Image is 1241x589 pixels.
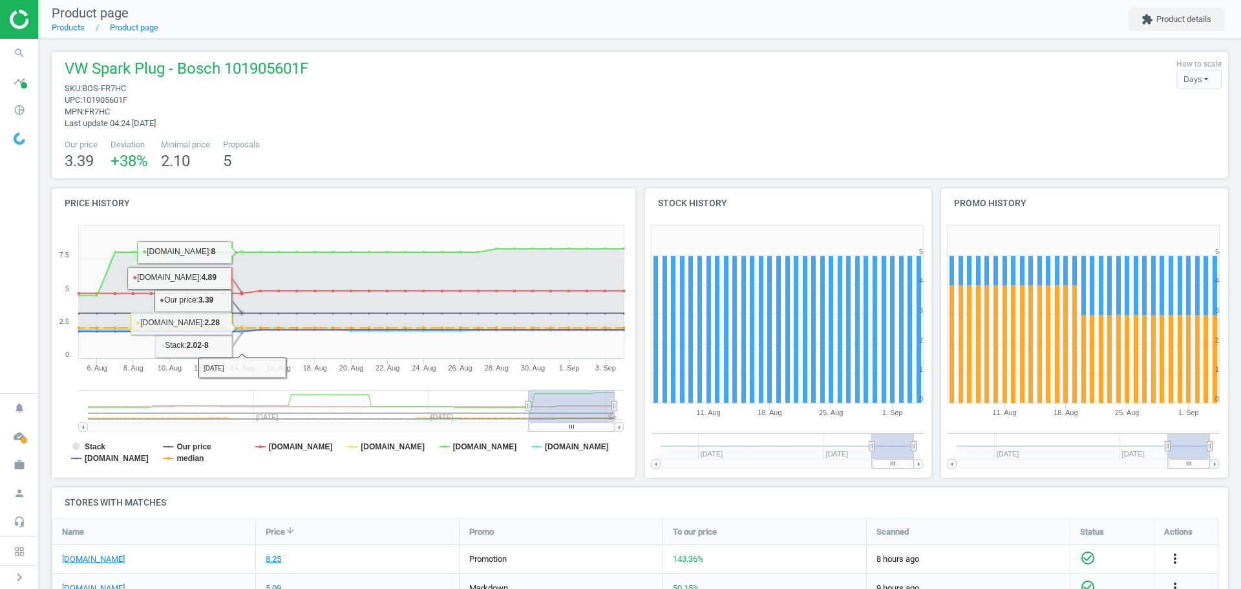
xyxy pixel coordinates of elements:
span: upc : [65,95,82,105]
span: Product page [52,5,129,21]
span: mpn : [65,107,85,116]
h4: Price history [52,188,635,219]
text: 3 [918,306,922,314]
img: wGWNvw8QSZomAAAAABJRU5ErkJggg== [14,133,25,145]
tspan: 10. Aug [158,364,182,372]
tspan: Stack [85,442,105,451]
tspan: 14. Aug [230,364,254,372]
i: person [7,481,32,506]
span: Deviation [111,139,148,151]
tspan: median [176,454,204,463]
text: 2.5 [59,317,69,325]
i: chevron_right [12,570,27,585]
tspan: 22. Aug [376,364,399,372]
img: ajHJNr6hYgQAAAAASUVORK5CYII= [10,10,101,29]
text: 0 [918,395,922,403]
tspan: 1. Sep [559,364,580,372]
span: 143.36 % [673,554,704,564]
span: Name [62,526,84,537]
a: Product page [110,23,158,32]
span: Actions [1164,526,1193,537]
tspan: 18. Aug [303,364,327,372]
text: 4 [918,277,922,284]
text: 5 [918,248,922,255]
span: Promo [469,526,494,537]
h4: Promo history [941,188,1228,219]
tspan: 26. Aug [448,364,472,372]
tspan: 11. Aug [696,409,720,416]
i: timeline [7,69,32,94]
tspan: 8. Aug [123,364,143,372]
i: headset_mic [7,509,32,534]
h4: Stores with matches [52,487,1228,518]
tspan: 6. Aug [87,364,107,372]
span: Proposals [223,139,260,151]
span: sku : [65,83,82,93]
i: pie_chart_outlined [7,98,32,122]
span: VW Spark Plug - Bosch 101905601F [65,58,308,83]
span: 101905601F [82,95,127,105]
tspan: 30. Aug [521,364,545,372]
tspan: 12. Aug [194,364,218,372]
text: 7.5 [59,251,69,259]
tspan: 16. Aug [266,364,290,372]
span: promotion [469,554,507,564]
text: 2 [1215,336,1219,344]
text: 1 [918,365,922,373]
tspan: [DOMAIN_NAME] [453,442,517,451]
button: more_vert [1167,551,1183,568]
i: work [7,453,32,477]
tspan: [DOMAIN_NAME] [545,442,609,451]
tspan: 25. Aug [819,409,843,416]
a: [DOMAIN_NAME] [62,553,125,565]
span: 5 [223,152,231,170]
text: 5 [65,284,69,292]
tspan: 25. Aug [1115,409,1139,416]
i: cloud_done [7,424,32,449]
text: 1 [1215,365,1219,373]
span: FR7HC [85,107,110,116]
div: Days [1176,70,1222,89]
tspan: 28. Aug [485,364,509,372]
h4: Stock history [645,188,932,219]
tspan: [DOMAIN_NAME] [269,442,333,451]
tspan: Se… [608,413,624,421]
text: 0 [65,350,69,358]
span: +38 % [111,152,148,170]
tspan: 18. Aug [758,409,781,416]
i: arrow_downward [285,525,295,535]
span: 2.10 [161,152,190,170]
i: extension [1141,14,1153,25]
text: 5 [1215,248,1219,255]
span: Price [266,526,285,537]
i: more_vert [1167,551,1183,566]
div: 8.25 [266,553,281,565]
span: Scanned [876,526,909,537]
text: 4 [1215,277,1219,284]
button: extensionProduct details [1128,8,1225,31]
i: search [7,41,32,65]
tspan: 1. Sep [1178,409,1199,416]
a: Products [52,23,85,32]
span: To our price [673,526,717,537]
text: 2 [918,336,922,344]
text: 0 [1215,395,1219,403]
i: notifications [7,396,32,420]
tspan: 11. Aug [993,409,1017,416]
button: chevron_right [3,569,36,586]
span: BOS-FR7HC [82,83,126,93]
label: How to scale [1176,59,1222,70]
tspan: 18. Aug [1054,409,1077,416]
text: 3 [1215,306,1219,314]
span: Status [1080,526,1104,537]
span: 8 hours ago [876,553,1060,565]
tspan: 1. Sep [882,409,902,416]
span: 3.39 [65,152,94,170]
i: check_circle_outline [1080,550,1096,565]
span: Our price [65,139,98,151]
span: Minimal price [161,139,210,151]
tspan: Our price [176,442,211,451]
tspan: 24. Aug [412,364,436,372]
tspan: [DOMAIN_NAME] [85,454,149,463]
tspan: 20. Aug [339,364,363,372]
